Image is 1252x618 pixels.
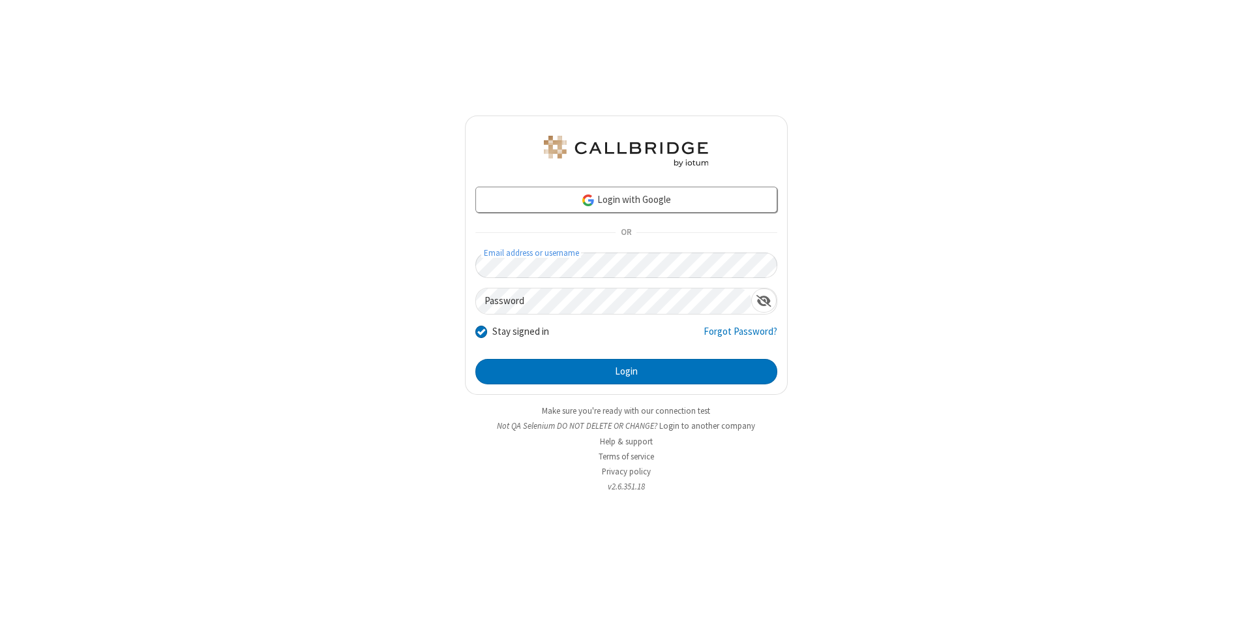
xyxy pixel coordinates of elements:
a: Privacy policy [602,466,651,477]
a: Make sure you're ready with our connection test [542,405,710,416]
input: Password [476,288,751,314]
a: Login with Google [475,187,777,213]
div: Show password [751,288,777,313]
input: Email address or username [475,253,777,278]
iframe: Chat [1219,584,1242,609]
li: v2.6.351.18 [465,480,788,493]
a: Forgot Password? [704,324,777,349]
a: Help & support [600,436,653,447]
label: Stay signed in [492,324,549,339]
button: Login [475,359,777,385]
a: Terms of service [599,451,654,462]
img: google-icon.png [581,193,595,208]
button: Login to another company [659,420,755,432]
li: Not QA Selenium DO NOT DELETE OR CHANGE? [465,420,788,432]
img: QA Selenium DO NOT DELETE OR CHANGE [541,136,711,167]
span: OR [616,224,636,242]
